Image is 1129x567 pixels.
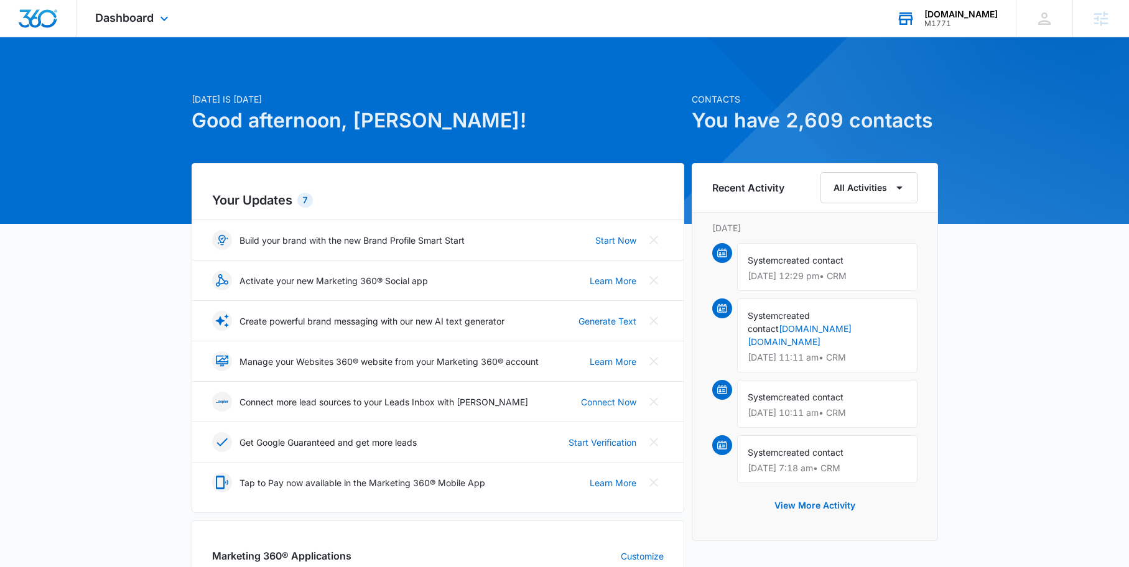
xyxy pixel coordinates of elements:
[692,93,938,106] p: Contacts
[212,191,664,210] h2: Your Updates
[924,9,998,19] div: account name
[239,395,528,408] p: Connect more lead sources to your Leads Inbox with [PERSON_NAME]
[581,395,636,408] a: Connect Now
[748,255,778,265] span: System
[748,464,907,472] p: [DATE] 7:18 am • CRM
[644,270,664,290] button: Close
[924,19,998,28] div: account id
[621,550,664,563] a: Customize
[644,311,664,331] button: Close
[644,432,664,452] button: Close
[748,447,778,458] span: System
[712,221,918,234] p: [DATE]
[712,180,784,195] h6: Recent Activity
[590,476,636,489] a: Learn More
[95,11,154,24] span: Dashboard
[239,436,417,449] p: Get Google Guaranteed and get more leads
[778,392,843,402] span: created contact
[590,355,636,368] a: Learn More
[644,472,664,492] button: Close
[569,436,636,449] a: Start Verification
[820,172,918,203] button: All Activities
[748,353,907,362] p: [DATE] 11:11 am • CRM
[748,310,778,321] span: System
[239,355,539,368] p: Manage your Websites 360® website from your Marketing 360® account
[239,315,504,328] p: Create powerful brand messaging with our new AI text generator
[778,447,843,458] span: created contact
[192,106,684,136] h1: Good afternoon, [PERSON_NAME]!
[578,315,636,328] a: Generate Text
[192,93,684,106] p: [DATE] is [DATE]
[239,476,485,489] p: Tap to Pay now available in the Marketing 360® Mobile App
[748,310,810,334] span: created contact
[748,408,907,417] p: [DATE] 10:11 am • CRM
[748,392,778,402] span: System
[297,193,313,208] div: 7
[778,255,843,265] span: created contact
[644,392,664,412] button: Close
[644,230,664,250] button: Close
[644,351,664,371] button: Close
[692,106,938,136] h1: You have 2,609 contacts
[762,491,868,520] button: View More Activity
[748,272,907,280] p: [DATE] 12:29 pm • CRM
[748,323,852,347] a: [DOMAIN_NAME] [DOMAIN_NAME]
[239,274,428,287] p: Activate your new Marketing 360® Social app
[595,234,636,247] a: Start Now
[239,234,465,247] p: Build your brand with the new Brand Profile Smart Start
[590,274,636,287] a: Learn More
[212,548,351,563] h2: Marketing 360® Applications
